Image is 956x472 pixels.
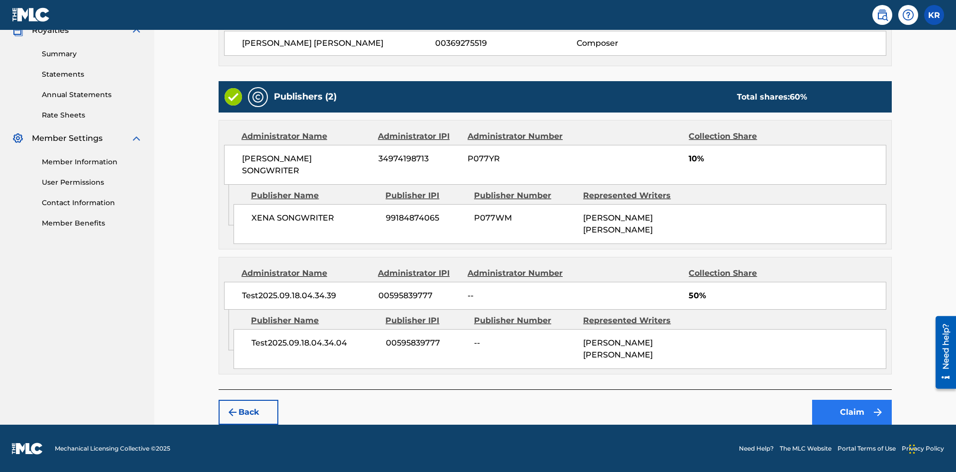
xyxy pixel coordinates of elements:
button: Claim [812,400,892,425]
span: 99184874065 [386,212,467,224]
span: Royalties [32,24,69,36]
iframe: Chat Widget [906,424,956,472]
div: Collection Share [689,130,785,142]
img: MLC Logo [12,7,50,22]
div: Administrator Name [241,267,370,279]
img: Member Settings [12,132,24,144]
img: Publishers [252,91,264,103]
div: Drag [909,434,915,464]
img: f7272a7cc735f4ea7f67.svg [872,406,884,418]
span: P077WM [474,212,576,224]
span: 10% [689,153,886,165]
a: Portal Terms of Use [837,444,896,453]
div: Administrator Number [468,130,571,142]
span: 50% [689,290,886,302]
div: Help [898,5,918,25]
div: Publisher Number [474,190,576,202]
a: Statements [42,69,142,80]
iframe: Resource Center [928,312,956,394]
img: help [902,9,914,21]
div: User Menu [924,5,944,25]
span: Mechanical Licensing Collective © 2025 [55,444,170,453]
img: Valid [225,88,242,106]
a: Rate Sheets [42,110,142,120]
a: User Permissions [42,177,142,188]
a: Annual Statements [42,90,142,100]
div: Represented Writers [583,315,685,327]
div: Collection Share [689,267,785,279]
span: Member Settings [32,132,103,144]
img: search [876,9,888,21]
a: Contact Information [42,198,142,208]
div: Represented Writers [583,190,685,202]
span: 00595839777 [386,337,467,349]
div: Publisher Name [251,190,378,202]
span: [PERSON_NAME] SONGWRITER [242,153,371,177]
a: Need Help? [739,444,774,453]
a: Privacy Policy [902,444,944,453]
div: Publisher IPI [385,315,467,327]
span: [PERSON_NAME] [PERSON_NAME] [583,338,653,359]
img: 7ee5dd4eb1f8a8e3ef2f.svg [227,406,239,418]
span: -- [474,337,576,349]
span: 00595839777 [378,290,461,302]
span: XENA SONGWRITER [251,212,378,224]
img: expand [130,132,142,144]
img: Royalties [12,24,24,36]
span: P077YR [468,153,571,165]
span: [PERSON_NAME] [PERSON_NAME] [583,213,653,235]
a: Public Search [872,5,892,25]
a: Member Benefits [42,218,142,229]
span: 60 % [790,92,807,102]
div: Publisher IPI [385,190,467,202]
span: Test2025.09.18.04.34.04 [251,337,378,349]
div: Total shares: [737,91,807,103]
div: Administrator Number [468,267,571,279]
div: Publisher Name [251,315,378,327]
div: Publisher Number [474,315,576,327]
div: Administrator IPI [378,130,460,142]
a: Summary [42,49,142,59]
span: 00369275519 [435,37,577,49]
span: [PERSON_NAME] [PERSON_NAME] [242,37,435,49]
img: logo [12,443,43,455]
div: Administrator IPI [378,267,460,279]
button: Back [219,400,278,425]
span: Composer [577,37,706,49]
img: expand [130,24,142,36]
span: 34974198713 [378,153,461,165]
a: The MLC Website [780,444,832,453]
span: Test2025.09.18.04.34.39 [242,290,371,302]
h5: Publishers (2) [274,91,337,103]
span: -- [468,290,571,302]
a: Member Information [42,157,142,167]
div: Administrator Name [241,130,370,142]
